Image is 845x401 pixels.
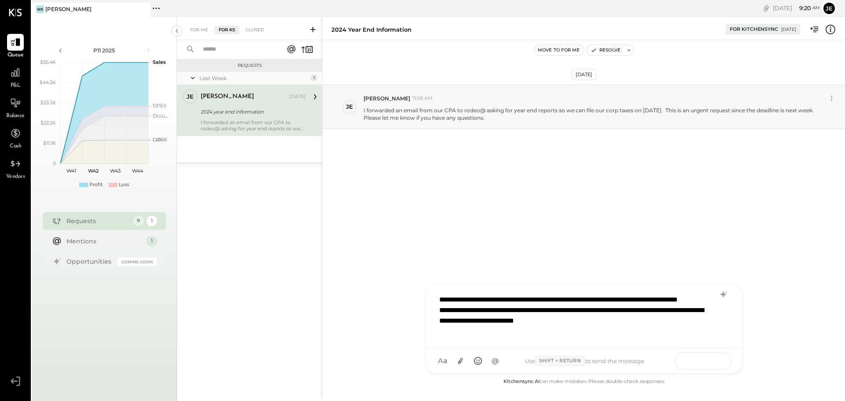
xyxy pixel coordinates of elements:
[503,356,666,366] div: Use to send the message
[133,216,144,226] div: 9
[40,59,56,65] text: $55.4K
[40,99,56,106] text: $33.3K
[147,236,157,246] div: 1
[0,64,30,90] a: P&L
[66,257,113,266] div: Opportunities
[89,181,103,188] div: Profit
[181,63,318,69] div: Requests
[53,160,56,166] text: 0
[572,69,596,80] div: [DATE]
[199,74,308,82] div: Last Week
[675,350,697,372] span: SEND
[67,47,142,54] div: P11 2025
[118,258,157,266] div: Coming Soon
[110,168,121,174] text: W43
[289,93,306,100] div: [DATE]
[36,5,44,13] div: WS
[0,95,30,120] a: Balance
[187,92,194,101] div: je
[488,353,503,369] button: @
[7,52,24,59] span: Queue
[11,82,21,90] span: P&L
[153,136,166,143] text: Labor
[730,26,778,33] div: For KitchenSync
[534,45,584,55] button: Move to for me
[364,95,410,102] span: [PERSON_NAME]
[40,79,56,85] text: $44.3K
[762,4,771,13] div: copy link
[153,103,167,109] text: OPEX
[346,103,353,111] div: je
[822,1,836,15] button: je
[535,356,585,366] span: Shift + Return
[310,74,317,81] div: 1
[66,217,129,225] div: Requests
[147,216,157,226] div: 1
[241,26,268,34] div: Closed
[214,26,239,34] div: For KS
[132,168,143,174] text: W44
[435,353,451,369] button: Aa
[201,107,303,116] div: 2024 year end information
[88,168,99,174] text: W42
[66,237,142,246] div: Mentions
[10,143,21,151] span: Cash
[186,26,213,34] div: For Me
[0,155,30,181] a: Vendors
[364,107,814,121] p: I forwarded an email from our CPA to rodeo@ asking for year end reports so we can file our corp t...
[412,95,433,102] span: 11:08 AM
[781,26,796,33] div: [DATE]
[773,4,820,12] div: [DATE]
[331,26,411,34] div: 2024 year end information
[66,168,76,174] text: W41
[587,45,624,55] button: Resolve
[201,119,306,132] div: I forwarded an email from our CPA to rodeo@ asking for year end reports so we can file our corp t...
[119,181,129,188] div: Loss
[43,140,56,146] text: $11.1K
[0,34,30,59] a: Queue
[492,357,499,365] span: @
[153,113,168,119] text: Occu...
[201,92,254,101] div: [PERSON_NAME]
[6,112,25,120] span: Balance
[0,125,30,151] a: Cash
[45,5,92,13] div: [PERSON_NAME]
[443,357,448,365] span: a
[6,173,25,181] span: Vendors
[40,120,56,126] text: $22.2K
[153,59,166,65] text: Sales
